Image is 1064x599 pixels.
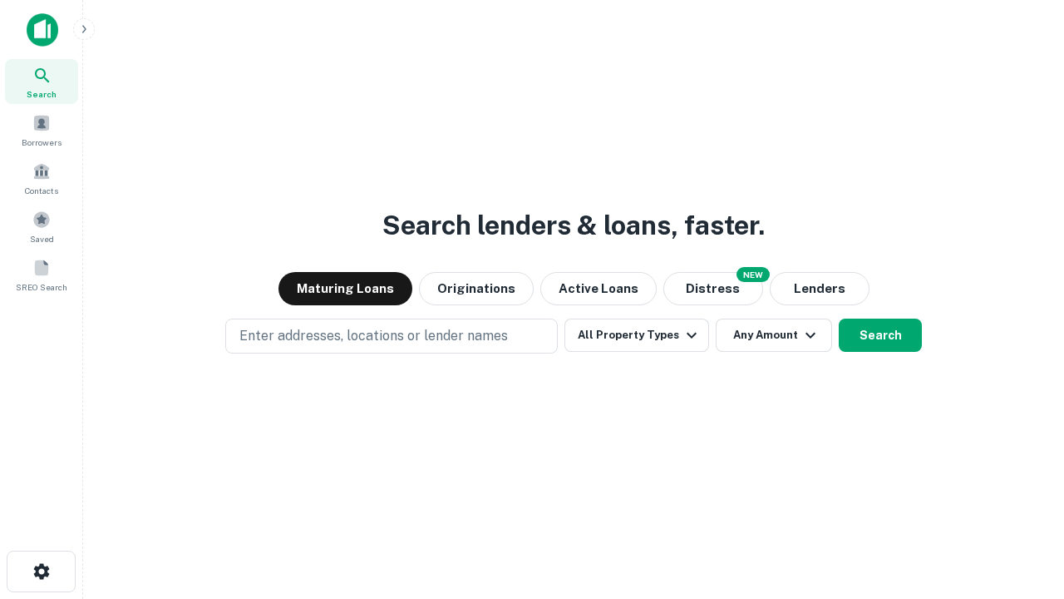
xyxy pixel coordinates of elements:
[239,326,508,346] p: Enter addresses, locations or lender names
[716,319,832,352] button: Any Amount
[564,319,709,352] button: All Property Types
[22,136,62,149] span: Borrowers
[25,184,58,197] span: Contacts
[5,252,78,297] a: SREO Search
[225,319,558,354] button: Enter addresses, locations or lender names
[278,272,412,305] button: Maturing Loans
[419,272,534,305] button: Originations
[5,59,78,104] a: Search
[5,107,78,152] a: Borrowers
[30,232,54,245] span: Saved
[981,466,1064,546] iframe: Chat Widget
[839,319,922,352] button: Search
[5,204,78,249] a: Saved
[27,13,58,47] img: capitalize-icon.png
[736,267,770,282] div: NEW
[663,272,763,305] button: Search distressed loans with lien and other non-mortgage details.
[5,156,78,200] a: Contacts
[770,272,869,305] button: Lenders
[540,272,657,305] button: Active Loans
[27,87,57,101] span: Search
[16,280,67,294] span: SREO Search
[382,205,765,245] h3: Search lenders & loans, faster.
